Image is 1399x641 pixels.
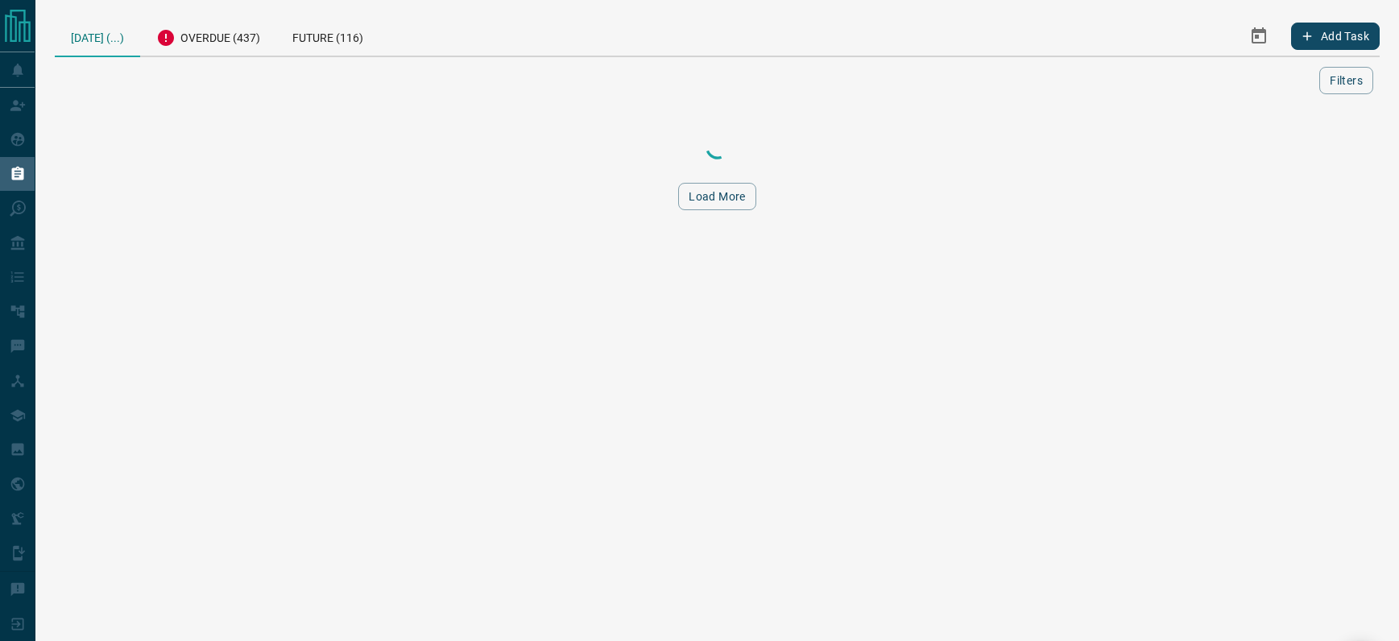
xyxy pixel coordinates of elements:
[1240,17,1278,56] button: Select Date Range
[140,16,276,56] div: Overdue (437)
[1319,67,1373,94] button: Filters
[678,183,756,210] button: Load More
[276,16,379,56] div: Future (116)
[1291,23,1380,50] button: Add Task
[637,131,798,163] div: Loading
[55,16,140,57] div: [DATE] (...)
